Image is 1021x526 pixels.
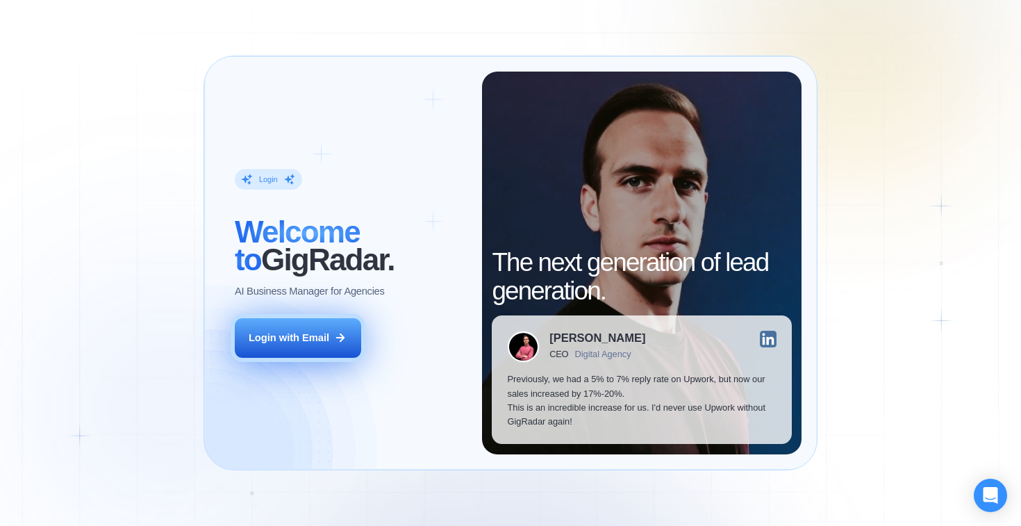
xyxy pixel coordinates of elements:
[507,372,776,429] p: Previously, we had a 5% to 7% reply rate on Upwork, but now our sales increased by 17%-20%. This ...
[249,331,329,345] div: Login with Email
[235,215,360,277] span: Welcome to
[259,174,278,185] div: Login
[235,284,385,298] p: AI Business Manager for Agencies
[549,333,645,345] div: [PERSON_NAME]
[974,479,1007,512] div: Open Intercom Messenger
[235,218,467,274] h2: ‍ GigRadar.
[575,350,631,360] div: Digital Agency
[492,249,791,305] h2: The next generation of lead generation.
[235,318,361,358] button: Login with Email
[549,350,568,360] div: CEO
